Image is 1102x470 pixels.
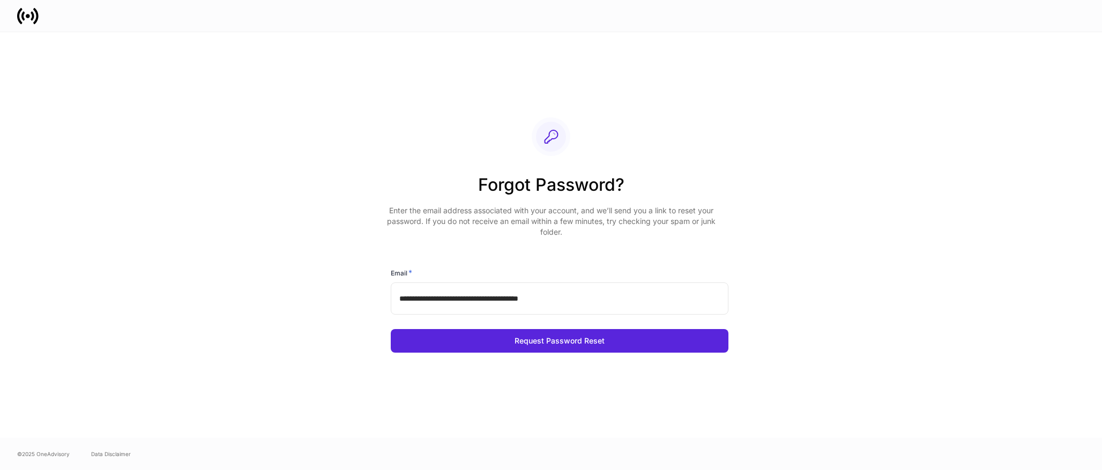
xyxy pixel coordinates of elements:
h6: Email [391,267,412,278]
button: Request Password Reset [391,329,728,353]
span: © 2025 OneAdvisory [17,450,70,458]
div: Request Password Reset [515,335,605,346]
a: Data Disclaimer [91,450,131,458]
p: Enter the email address associated with your account, and we’ll send you a link to reset your pas... [382,205,720,237]
h2: Forgot Password? [382,173,720,205]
